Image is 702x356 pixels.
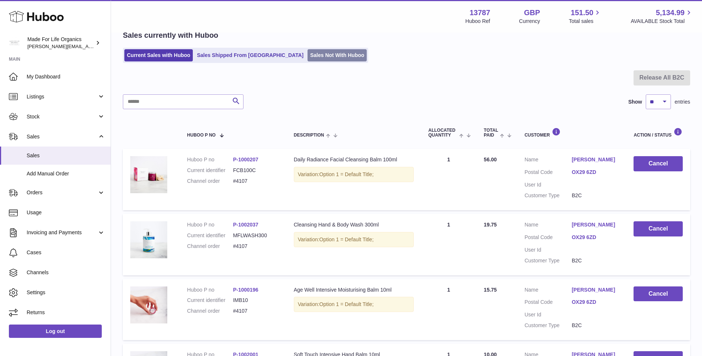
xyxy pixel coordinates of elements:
[524,246,572,253] dt: User Id
[9,325,102,338] a: Log out
[519,18,540,25] div: Currency
[524,192,572,199] dt: Customer Type
[319,171,374,177] span: Option 1 = Default Title;
[524,128,619,138] div: Customer
[572,299,619,306] a: OX29 6ZD
[631,8,693,25] a: 5,134.99 AVAILABLE Stock Total
[569,8,602,25] a: 151.50 Total sales
[294,232,414,247] div: Variation:
[524,8,540,18] strong: GBP
[524,286,572,295] dt: Name
[27,43,188,49] span: [PERSON_NAME][EMAIL_ADDRESS][PERSON_NAME][DOMAIN_NAME]
[634,128,683,138] div: Action / Status
[421,279,477,340] td: 1
[572,156,619,163] a: [PERSON_NAME]
[194,49,306,61] a: Sales Shipped From [GEOGRAPHIC_DATA]
[294,286,414,293] div: Age Well Intensive Moisturising Balm 10ml
[524,156,572,165] dt: Name
[27,36,94,50] div: Made For Life Organics
[572,221,619,228] a: [PERSON_NAME]
[187,232,233,239] dt: Current identifier
[524,169,572,178] dt: Postal Code
[524,234,572,243] dt: Postal Code
[233,157,259,162] a: P-1000207
[187,243,233,250] dt: Channel order
[130,286,167,323] img: age-well-intensive-moisturising-balm-10ml-imb10-5.jpg
[294,167,414,182] div: Variation:
[27,189,97,196] span: Orders
[569,18,602,25] span: Total sales
[187,167,233,174] dt: Current identifier
[233,222,259,228] a: P-1002037
[421,214,477,275] td: 1
[233,308,279,315] dd: #4107
[9,37,20,48] img: geoff.winwood@madeforlifeorganics.com
[484,128,498,138] span: Total paid
[187,308,233,315] dt: Channel order
[572,257,619,264] dd: B2C
[572,322,619,329] dd: B2C
[124,49,193,61] a: Current Sales with Huboo
[571,8,593,18] span: 151.50
[484,222,497,228] span: 19.75
[187,156,233,163] dt: Huboo P no
[524,221,572,230] dt: Name
[470,8,490,18] strong: 13787
[656,8,685,18] span: 5,134.99
[187,133,216,138] span: Huboo P no
[27,93,97,100] span: Listings
[27,229,97,236] span: Invoicing and Payments
[572,169,619,176] a: OX29 6ZD
[187,221,233,228] dt: Huboo P no
[27,209,105,216] span: Usage
[187,178,233,185] dt: Channel order
[631,18,693,25] span: AVAILABLE Stock Total
[466,18,490,25] div: Huboo Ref
[294,297,414,312] div: Variation:
[294,221,414,228] div: Cleansing Hand & Body Wash 300ml
[524,181,572,188] dt: User Id
[572,192,619,199] dd: B2C
[421,149,477,210] td: 1
[524,257,572,264] dt: Customer Type
[634,286,683,302] button: Cancel
[233,178,279,185] dd: #4107
[233,232,279,239] dd: MFLWASH300
[572,286,619,293] a: [PERSON_NAME]
[524,322,572,329] dt: Customer Type
[27,269,105,276] span: Channels
[233,287,259,293] a: P-1000196
[294,133,324,138] span: Description
[27,249,105,256] span: Cases
[675,98,690,105] span: entries
[572,234,619,241] a: OX29 6ZD
[27,170,105,177] span: Add Manual Order
[524,299,572,308] dt: Postal Code
[27,289,105,296] span: Settings
[294,156,414,163] div: Daily Radiance Facial Cleansing Balm 100ml
[187,297,233,304] dt: Current identifier
[27,309,105,316] span: Returns
[634,221,683,236] button: Cancel
[319,236,374,242] span: Option 1 = Default Title;
[130,221,167,258] img: made-for-life-organics-hand-and-body-wash-mflhandwash-1.jpg
[27,113,97,120] span: Stock
[27,152,105,159] span: Sales
[123,30,218,40] h2: Sales currently with Huboo
[187,286,233,293] dt: Huboo P no
[130,156,167,193] img: daily-radiance-facial-cleansing-balm-100ml-fcb100c-1_995858cb-a846-4b22-a335-6d27998d1aea.jpg
[308,49,367,61] a: Sales Not With Huboo
[319,301,374,307] span: Option 1 = Default Title;
[233,167,279,174] dd: FCB100C
[634,156,683,171] button: Cancel
[429,128,457,138] span: ALLOCATED Quantity
[233,243,279,250] dd: #4107
[233,297,279,304] dd: IMB10
[484,157,497,162] span: 56.00
[628,98,642,105] label: Show
[27,133,97,140] span: Sales
[524,311,572,318] dt: User Id
[27,73,105,80] span: My Dashboard
[484,287,497,293] span: 15.75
